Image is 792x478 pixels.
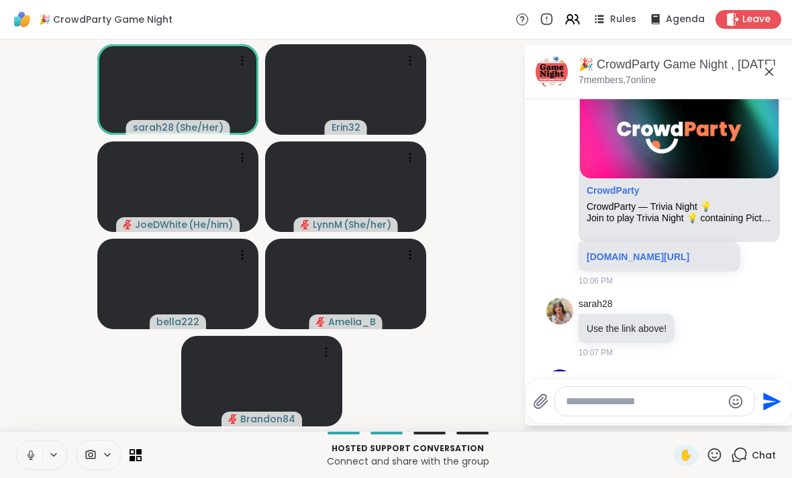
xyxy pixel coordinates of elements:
[587,322,666,335] p: Use the link above!
[546,298,573,324] img: https://sharewell-space-live.sfo3.digitaloceanspaces.com/user-generated/d02e5f80-7084-4cee-b150-2...
[742,13,771,26] span: Leave
[123,220,132,229] span: audio-muted
[587,201,772,213] div: CrowdParty — Trivia Night 💡
[228,414,238,424] span: audio-muted
[579,347,613,359] span: 10:07 PM
[11,8,34,31] img: ShareWell Logomark
[344,218,391,231] span: ( She/her )
[175,121,224,134] span: ( She/Her )
[39,13,172,26] span: 🎉 CrowdParty Game Night
[587,185,640,196] a: Attachment
[189,218,233,231] span: ( He/him )
[156,315,199,328] span: bella222
[328,315,376,328] span: Amelia_B
[313,218,342,231] span: LynnM
[566,395,722,408] textarea: Type your message
[587,213,772,224] div: Join to play Trivia Night 💡 containing Picture Trivia, Trivia and Rock Paper Scissors!
[752,449,776,462] span: Chat
[755,386,785,416] button: Send
[666,13,705,26] span: Agenda
[610,13,636,26] span: Rules
[679,447,693,463] span: ✋
[135,218,187,231] span: JoeDWhite
[133,121,174,134] span: sarah28
[150,442,666,455] p: Hosted support conversation
[546,369,573,396] img: https://sharewell-space-live.sfo3.digitaloceanspaces.com/user-generated/fdc651fc-f3db-4874-9fa7-0...
[301,220,310,229] span: audio-muted
[728,394,744,410] button: Emoji picker
[150,455,666,468] p: Connect and share with the group
[579,56,783,73] div: 🎉 CrowdParty Game Night , [DATE]
[579,298,613,311] a: sarah28
[240,412,295,426] span: Brandon84
[579,275,613,287] span: 10:06 PM
[579,74,656,87] p: 7 members, 7 online
[579,369,625,383] a: Brandon84
[536,56,568,88] img: 🎉 CrowdParty Game Night , Oct 07
[587,251,689,262] a: [DOMAIN_NAME][URL]
[332,121,360,134] span: Erin32
[316,317,326,326] span: audio-muted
